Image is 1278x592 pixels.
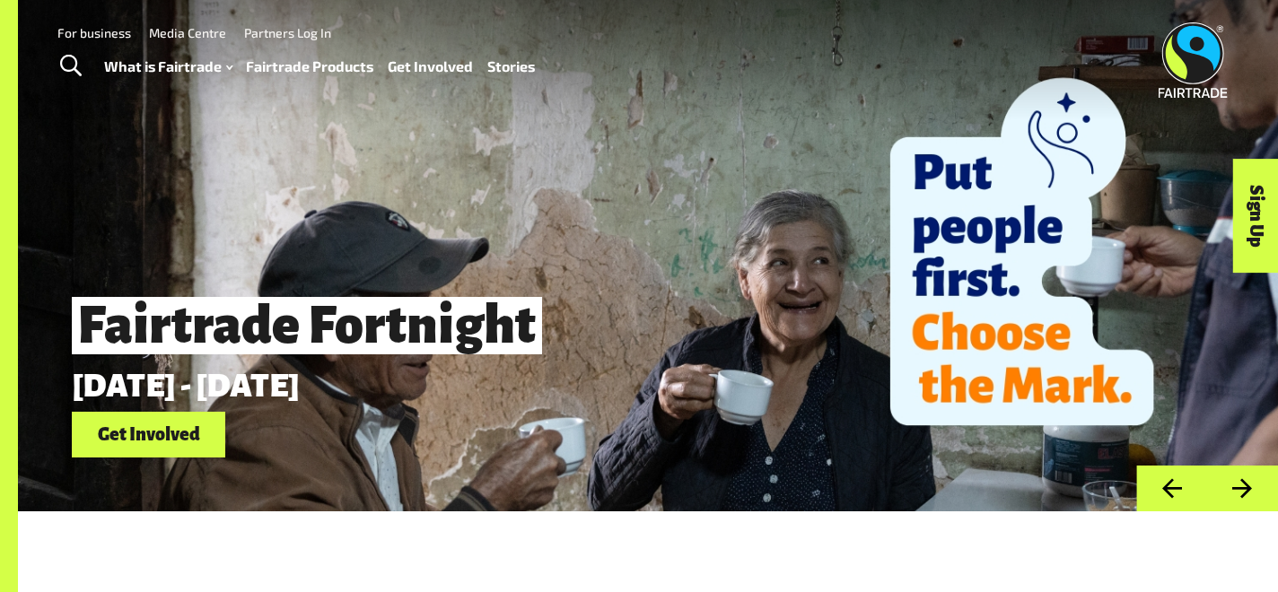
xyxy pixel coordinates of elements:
a: Get Involved [388,54,473,80]
a: Toggle Search [48,44,92,89]
img: Fairtrade Australia New Zealand logo [1159,22,1228,98]
a: Fairtrade Products [246,54,373,80]
a: For business [57,25,131,40]
span: Fairtrade Fortnight [72,297,542,354]
a: Media Centre [149,25,226,40]
a: What is Fairtrade [104,54,232,80]
a: Get Involved [72,412,225,457]
a: Partners Log In [244,25,331,40]
button: Previous [1136,466,1207,511]
p: [DATE] - [DATE] [72,369,1029,405]
a: Stories [487,54,535,80]
button: Next [1207,466,1278,511]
